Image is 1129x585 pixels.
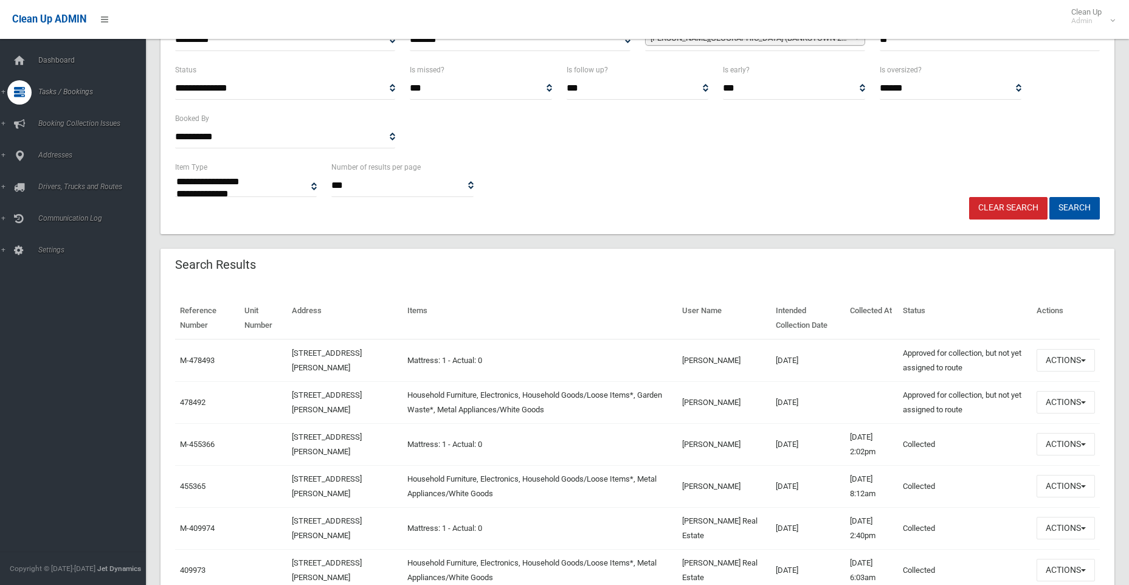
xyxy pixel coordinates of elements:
[1049,197,1100,220] button: Search
[180,482,205,491] a: 455365
[402,423,677,465] td: Mattress: 1 - Actual: 0
[10,564,95,573] span: Copyright © [DATE]-[DATE]
[292,348,362,372] a: [STREET_ADDRESS][PERSON_NAME]
[35,182,155,191] span: Drivers, Trucks and Routes
[969,197,1048,220] a: Clear Search
[677,339,770,382] td: [PERSON_NAME]
[677,507,770,549] td: [PERSON_NAME] Real Estate
[1037,391,1095,414] button: Actions
[771,297,845,339] th: Intended Collection Date
[845,465,898,507] td: [DATE] 8:12am
[1037,517,1095,539] button: Actions
[292,432,362,456] a: [STREET_ADDRESS][PERSON_NAME]
[880,63,922,77] label: Is oversized?
[771,507,845,549] td: [DATE]
[677,423,770,465] td: [PERSON_NAME]
[402,465,677,507] td: Household Furniture, Electronics, Household Goods/Loose Items*, Metal Appliances/White Goods
[898,297,1032,339] th: Status
[35,246,155,254] span: Settings
[175,112,209,125] label: Booked By
[292,558,362,582] a: [STREET_ADDRESS][PERSON_NAME]
[402,339,677,382] td: Mattress: 1 - Actual: 0
[771,465,845,507] td: [DATE]
[898,381,1032,423] td: Approved for collection, but not yet assigned to route
[771,381,845,423] td: [DATE]
[567,63,608,77] label: Is follow up?
[1037,559,1095,581] button: Actions
[12,13,86,25] span: Clean Up ADMIN
[1032,297,1100,339] th: Actions
[677,381,770,423] td: [PERSON_NAME]
[35,214,155,223] span: Communication Log
[898,423,1032,465] td: Collected
[1065,7,1114,26] span: Clean Up
[677,465,770,507] td: [PERSON_NAME]
[845,423,898,465] td: [DATE] 2:02pm
[898,339,1032,382] td: Approved for collection, but not yet assigned to route
[35,151,155,159] span: Addresses
[175,297,240,339] th: Reference Number
[292,390,362,414] a: [STREET_ADDRESS][PERSON_NAME]
[35,119,155,128] span: Booking Collection Issues
[410,63,444,77] label: Is missed?
[175,63,196,77] label: Status
[898,465,1032,507] td: Collected
[845,297,898,339] th: Collected At
[180,398,205,407] a: 478492
[180,356,215,365] a: M-478493
[402,381,677,423] td: Household Furniture, Electronics, Household Goods/Loose Items*, Garden Waste*, Metal Appliances/W...
[1037,475,1095,497] button: Actions
[287,297,402,339] th: Address
[898,507,1032,549] td: Collected
[180,524,215,533] a: M-409974
[292,516,362,540] a: [STREET_ADDRESS][PERSON_NAME]
[402,507,677,549] td: Mattress: 1 - Actual: 0
[35,56,155,64] span: Dashboard
[175,161,207,174] label: Item Type
[161,253,271,277] header: Search Results
[97,564,141,573] strong: Jet Dynamics
[180,440,215,449] a: M-455366
[35,88,155,96] span: Tasks / Bookings
[292,474,362,498] a: [STREET_ADDRESS][PERSON_NAME]
[845,507,898,549] td: [DATE] 2:40pm
[771,423,845,465] td: [DATE]
[180,566,205,575] a: 409973
[240,297,287,339] th: Unit Number
[677,297,770,339] th: User Name
[771,339,845,382] td: [DATE]
[1071,16,1102,26] small: Admin
[331,161,421,174] label: Number of results per page
[402,297,677,339] th: Items
[1037,349,1095,372] button: Actions
[723,63,750,77] label: Is early?
[1037,433,1095,455] button: Actions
